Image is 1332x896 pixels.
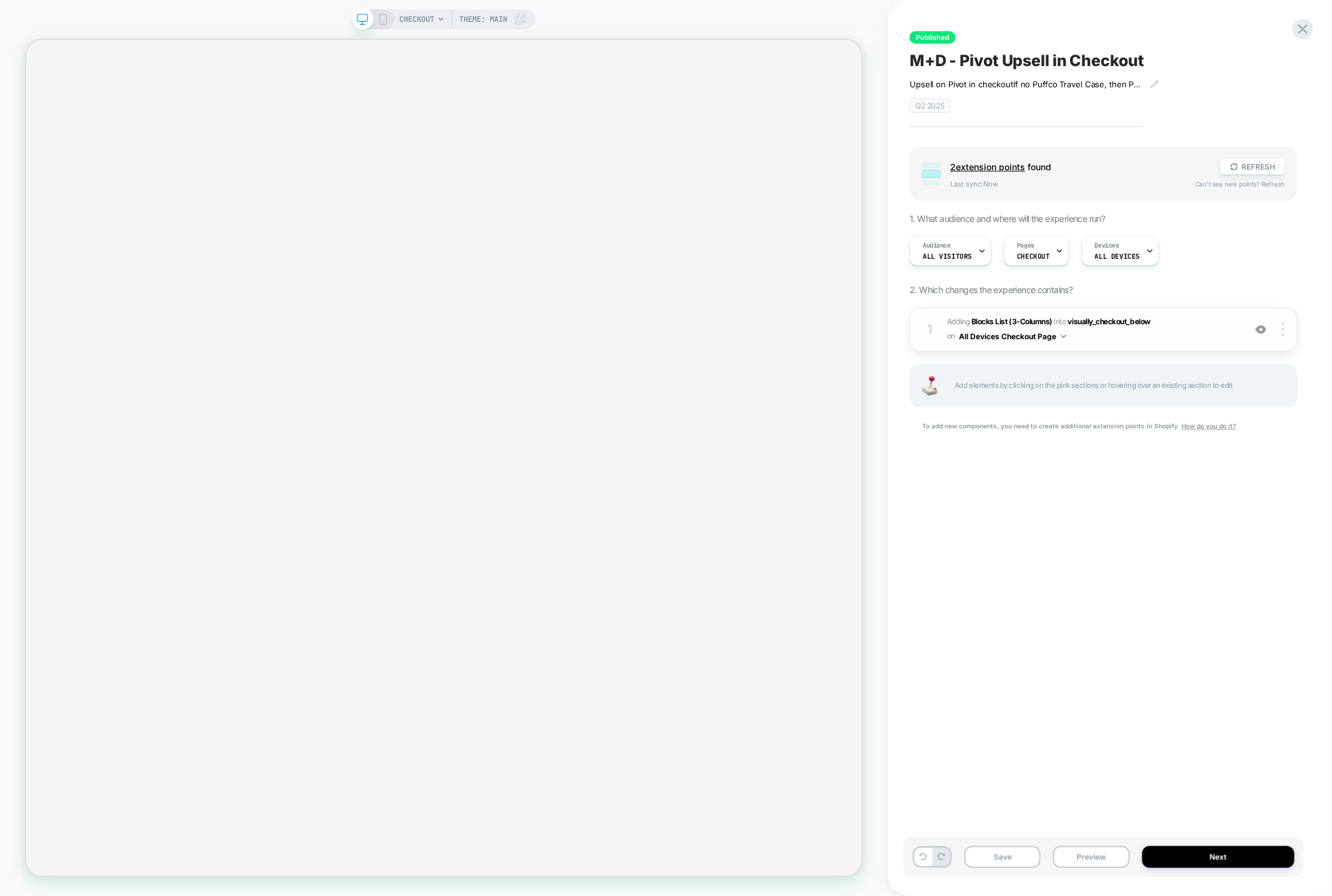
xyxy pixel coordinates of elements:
span: M+D - Pivot Upsell in Checkout [910,51,1144,70]
span: Pages [1017,241,1034,250]
span: All Visitors [923,252,972,261]
span: ALL DEVICES [1095,252,1140,261]
span: on [947,329,955,343]
img: down arrow [1061,335,1066,338]
div: 1 [923,318,936,340]
span: Q2 2025 [910,99,950,113]
button: Next [1142,846,1295,868]
img: crossed eye [1256,324,1266,335]
span: INTO [1054,317,1066,326]
span: Devices [1095,241,1119,250]
span: 2. Which changes the experience contains? [910,284,1072,295]
span: Last sync: Now [950,180,1183,188]
button: REFRESH [1220,159,1285,175]
u: How do you do it? [1182,422,1236,430]
img: close [1282,322,1285,336]
span: Can't see new points? Refresh [1195,180,1285,188]
span: visually_checkout_below [1068,317,1150,326]
b: Blocks List (3-Columns) [971,317,1052,326]
button: All Devices Checkout Page [959,329,1066,344]
div: To add new components, you need to create additional extension points in Shopify. [910,420,1298,431]
img: Joystick [917,376,942,395]
span: Add elements by clicking on the pink sections or hovering over an existing section to edit [955,378,1284,393]
button: Save [965,846,1041,868]
span: Adding [947,317,1052,326]
span: CHECKOUT [399,9,434,29]
span: 2 extension point s [950,161,1025,172]
span: Published [910,31,956,44]
span: CHECKOUT [1017,252,1050,261]
span: Audience [923,241,951,250]
span: Upsell on Pivot in checkoutIf no Puffco Travel Case, then Puffco Travel Case If no Pivot 3D Chamb... [910,79,1141,89]
span: Theme: MAIN [459,9,507,29]
span: found [950,161,1208,172]
span: 1. What audience and where will the experience run? [910,213,1105,224]
button: Preview [1053,846,1129,868]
